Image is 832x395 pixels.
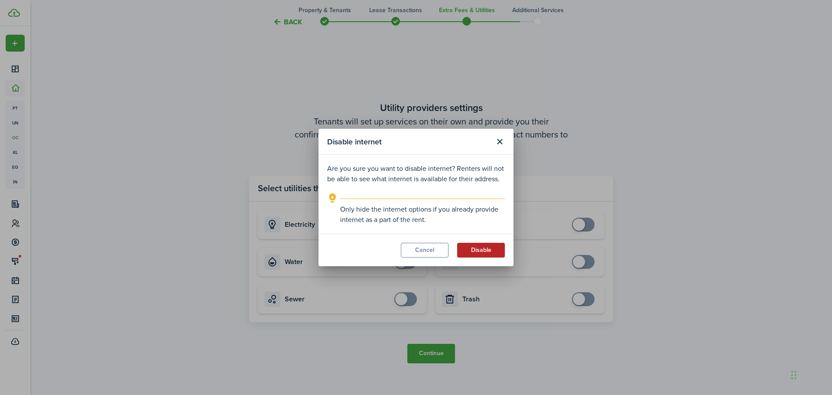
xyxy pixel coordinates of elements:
button: Close modal [492,134,507,149]
button: Cancel [401,243,448,258]
iframe: Chat Widget [688,301,832,395]
p: Are you sure you want to disable internet? Renters will not be able to see what internet is avail... [327,163,505,184]
explanation-description: Only hide the internet options if you already provide internet as a part of the rent. [340,204,505,225]
i: outline [327,193,338,203]
button: Disable [457,243,505,258]
modal-title: Disable internet [327,133,490,150]
div: Drag [791,362,796,388]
